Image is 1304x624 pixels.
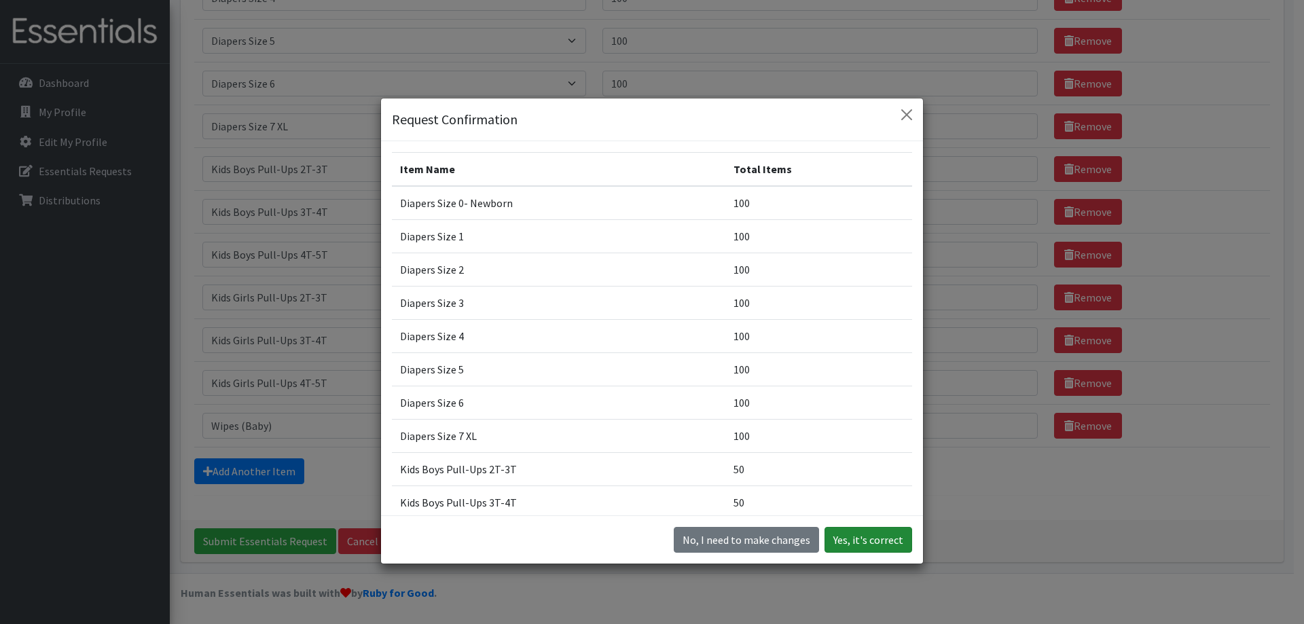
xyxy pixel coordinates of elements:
[825,527,912,553] button: Yes, it's correct
[725,452,912,485] td: 50
[725,286,912,319] td: 100
[392,286,725,319] td: Diapers Size 3
[725,386,912,419] td: 100
[725,352,912,386] td: 100
[725,186,912,220] td: 100
[725,319,912,352] td: 100
[725,485,912,519] td: 50
[392,485,725,519] td: Kids Boys Pull-Ups 3T-4T
[725,219,912,253] td: 100
[392,109,518,130] h5: Request Confirmation
[896,104,918,126] button: Close
[392,452,725,485] td: Kids Boys Pull-Ups 2T-3T
[392,186,725,220] td: Diapers Size 0- Newborn
[392,152,725,186] th: Item Name
[392,386,725,419] td: Diapers Size 6
[725,152,912,186] th: Total Items
[392,219,725,253] td: Diapers Size 1
[392,253,725,286] td: Diapers Size 2
[725,253,912,286] td: 100
[392,319,725,352] td: Diapers Size 4
[392,419,725,452] td: Diapers Size 7 XL
[674,527,819,553] button: No I need to make changes
[725,419,912,452] td: 100
[392,352,725,386] td: Diapers Size 5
